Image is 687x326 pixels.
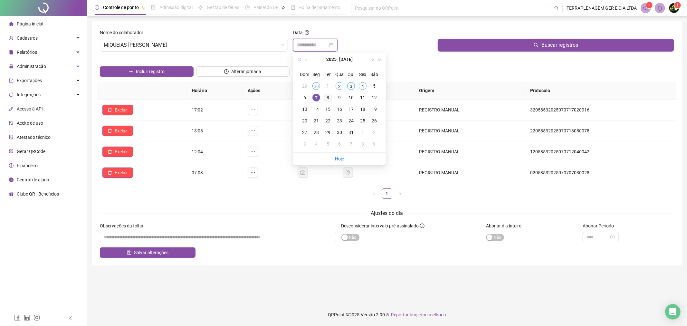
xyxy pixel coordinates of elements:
span: pushpin [141,6,145,10]
th: Ações [243,82,292,100]
td: 2025-07-10 [345,92,357,103]
div: 25 [359,117,367,125]
span: file-done [151,5,156,10]
div: 20 [301,117,309,125]
span: Versão [361,312,375,317]
a: Alterar jornada [196,70,290,75]
button: Excluir [102,126,133,136]
span: book [291,5,295,10]
td: 2025-08-03 [299,138,310,150]
td: 2025-07-12 [368,92,380,103]
div: 28 [312,129,320,136]
span: ellipsis [250,107,255,112]
span: left [68,316,73,321]
sup: Atualize o seu contato no menu Meus Dados [674,2,681,8]
label: Abonar Período [583,222,618,229]
span: linkedin [24,314,30,321]
span: delete [108,129,112,133]
td: 32058532025070717020016 [525,100,677,120]
div: 4 [359,82,367,90]
div: 7 [347,140,355,148]
div: 3 [347,82,355,90]
td: 2025-07-05 [368,80,380,92]
span: ellipsis [250,170,255,175]
div: 30 [312,82,320,90]
div: 26 [370,117,378,125]
div: 10 [347,94,355,101]
td: 2025-08-09 [368,138,380,150]
td: 2025-07-17 [345,103,357,115]
span: info-circle [420,224,425,228]
td: 2025-07-22 [322,115,334,127]
span: Incluir registro [136,68,165,75]
td: 12058532025070712040042 [525,141,677,162]
span: right [398,192,402,196]
span: plus [129,69,133,74]
td: 2025-07-04 [357,80,368,92]
div: 4 [312,140,320,148]
td: 2025-08-08 [357,138,368,150]
td: 2025-07-09 [334,92,345,103]
button: Excluir [102,168,133,178]
div: 12 [370,94,378,101]
span: bell [657,5,663,11]
div: 9 [370,140,378,148]
span: Painel do DP [253,5,279,10]
span: facebook [14,314,21,321]
span: Financeiro [17,163,38,168]
span: clock-circle [95,5,99,10]
span: ellipsis [250,128,255,133]
td: 2025-07-06 [299,92,310,103]
span: Excluir [115,106,128,113]
th: Qua [334,69,345,80]
button: super-next-year [376,53,383,66]
button: Incluir registro [100,66,194,77]
span: 1 [677,3,679,7]
div: 7 [312,94,320,101]
span: TERRAPLENAGEM GER E CIA LTDA [567,5,637,12]
td: 2025-07-30 [334,127,345,138]
span: home [9,22,14,26]
div: 24 [347,117,355,125]
label: Observações da folha [100,222,148,229]
span: Relatórios [17,50,37,55]
th: Seg [310,69,322,80]
div: Open Intercom Messenger [665,304,681,320]
span: Gestão de férias [207,5,239,10]
span: notification [643,5,649,11]
td: 2025-07-23 [334,115,345,127]
span: user-add [9,36,14,40]
span: info-circle [9,177,14,182]
span: 07:03 [192,170,203,175]
div: 2 [370,129,378,136]
th: Sáb [368,69,380,80]
button: Excluir [102,105,133,115]
td: 2025-07-02 [334,80,345,92]
footer: QRPoint © 2025 - 2.90.5 - [87,303,687,326]
button: Salvar alterações [100,247,196,258]
span: MIQUEIAS RAFAEL DA SILVA [104,39,284,51]
div: 31 [347,129,355,136]
td: 2025-07-21 [310,115,322,127]
div: 29 [301,82,309,90]
span: instagram [33,314,40,321]
div: 6 [301,94,309,101]
span: Aceite de uso [17,120,43,126]
span: audit [9,121,14,125]
span: search [534,43,539,48]
span: save [127,250,131,255]
span: Admissão digital [159,5,193,10]
span: Alterar jornada [231,68,261,75]
span: Cadastros [17,35,38,41]
span: pushpin [281,6,285,10]
div: 8 [359,140,367,148]
li: 1 [382,188,392,199]
span: Exportações [17,78,42,83]
button: prev-year [303,53,310,66]
td: 2025-07-18 [357,103,368,115]
th: Horário [186,82,243,100]
div: 1 [359,129,367,136]
th: Qui [345,69,357,80]
span: question-circle [305,30,309,35]
td: 2025-07-11 [357,92,368,103]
